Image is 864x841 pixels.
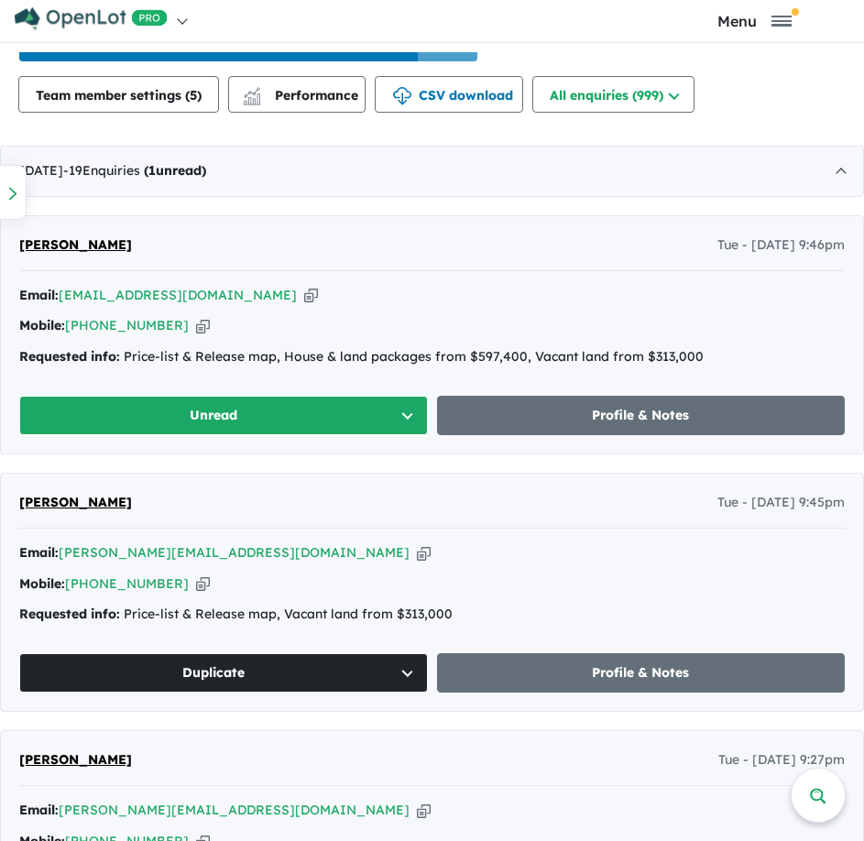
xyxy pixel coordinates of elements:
strong: Requested info: [19,606,120,622]
button: Duplicate [19,653,428,693]
span: [PERSON_NAME] [19,751,132,768]
button: Copy [417,543,431,562]
button: CSV download [375,76,523,113]
a: [PERSON_NAME] [19,749,132,771]
span: 5 [190,87,197,104]
a: [PERSON_NAME] [19,235,132,257]
button: Team member settings (5) [18,76,219,113]
a: Profile & Notes [437,653,846,693]
a: [PERSON_NAME][EMAIL_ADDRESS][DOMAIN_NAME] [59,802,410,818]
strong: Mobile: [19,575,65,592]
a: [PERSON_NAME][EMAIL_ADDRESS][DOMAIN_NAME] [59,544,410,561]
strong: ( unread) [144,162,206,179]
button: All enquiries (999) [532,76,694,113]
span: [PERSON_NAME] [19,236,132,253]
a: [PHONE_NUMBER] [65,575,189,592]
span: Performance [246,87,358,104]
a: [PERSON_NAME] [19,492,132,514]
span: Tue - [DATE] 9:27pm [718,749,845,771]
button: Toggle navigation [651,12,859,29]
button: Performance [228,76,366,113]
strong: Email: [19,544,59,561]
strong: Email: [19,287,59,303]
img: download icon [393,87,411,105]
img: bar-chart.svg [243,93,261,105]
div: Price-list & Release map, Vacant land from $313,000 [19,604,845,626]
a: [EMAIL_ADDRESS][DOMAIN_NAME] [59,287,297,303]
strong: Mobile: [19,317,65,333]
button: Copy [417,801,431,820]
span: [PERSON_NAME] [19,494,132,510]
img: Openlot PRO Logo White [15,7,168,30]
button: Copy [196,574,210,594]
div: Price-list & Release map, House & land packages from $597,400, Vacant land from $313,000 [19,346,845,368]
span: Tue - [DATE] 9:46pm [717,235,845,257]
span: 1 [148,162,156,179]
a: Profile & Notes [437,396,846,435]
strong: Email: [19,802,59,818]
button: Copy [304,286,318,305]
span: - 19 Enquir ies [63,162,206,179]
button: Unread [19,396,428,435]
span: Tue - [DATE] 9:45pm [717,492,845,514]
strong: Requested info: [19,348,120,365]
a: [PHONE_NUMBER] [65,317,189,333]
button: Copy [196,316,210,335]
img: line-chart.svg [244,87,260,97]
